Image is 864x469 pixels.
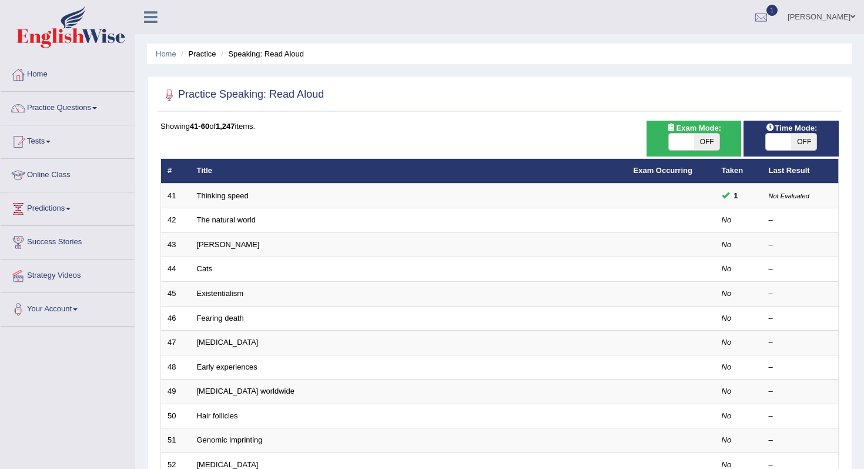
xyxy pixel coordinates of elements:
em: No [722,289,732,298]
em: No [722,215,732,224]
th: Last Result [762,159,839,184]
td: 51 [161,428,190,453]
span: OFF [791,134,816,150]
a: Hair follicles [197,411,238,420]
span: You can still take this question [729,189,743,202]
td: 42 [161,208,190,233]
a: [PERSON_NAME] [197,240,260,249]
small: Not Evaluated [769,192,809,199]
span: OFF [694,134,719,150]
div: – [769,215,832,226]
a: Strategy Videos [1,260,135,289]
div: – [769,386,832,397]
em: No [722,411,732,420]
em: No [722,264,732,273]
a: Early experiences [197,362,257,371]
div: – [769,240,832,251]
em: No [722,314,732,322]
a: Online Class [1,159,135,188]
a: Predictions [1,192,135,222]
span: Exam Mode: [662,122,725,134]
td: 43 [161,232,190,257]
th: # [161,159,190,184]
a: Home [1,58,135,88]
td: 50 [161,404,190,428]
div: – [769,264,832,275]
td: 45 [161,282,190,307]
div: Show exams occurring in exams [647,121,742,157]
b: 41-60 [190,122,209,131]
a: Genomic imprinting [197,435,263,444]
span: Time Mode: [761,122,822,134]
a: Success Stories [1,226,135,255]
div: – [769,411,832,422]
span: 1 [766,5,778,16]
th: Taken [715,159,762,184]
td: 49 [161,380,190,404]
td: 41 [161,184,190,208]
em: No [722,435,732,444]
a: Fearing death [197,314,244,322]
td: 47 [161,331,190,355]
div: Showing of items. [160,121,839,132]
div: – [769,288,832,300]
a: [MEDICAL_DATA] [197,460,259,469]
a: Your Account [1,293,135,322]
td: 46 [161,306,190,331]
a: The natural world [197,215,256,224]
div: – [769,362,832,373]
div: – [769,337,832,348]
em: No [722,387,732,395]
th: Title [190,159,627,184]
a: Practice Questions [1,92,135,121]
b: 1,247 [216,122,235,131]
td: 44 [161,257,190,282]
a: Cats [197,264,213,273]
em: No [722,240,732,249]
h2: Practice Speaking: Read Aloud [160,86,324,104]
div: – [769,313,832,324]
a: Thinking speed [197,191,249,200]
em: No [722,338,732,347]
li: Speaking: Read Aloud [218,48,304,59]
a: Exam Occurring [634,166,692,175]
a: [MEDICAL_DATA] [197,338,259,347]
div: – [769,435,832,446]
a: Existentialism [197,289,243,298]
a: Home [156,49,176,58]
li: Practice [178,48,216,59]
td: 48 [161,355,190,380]
a: Tests [1,125,135,155]
a: [MEDICAL_DATA] worldwide [197,387,294,395]
em: No [722,362,732,371]
em: No [722,460,732,469]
